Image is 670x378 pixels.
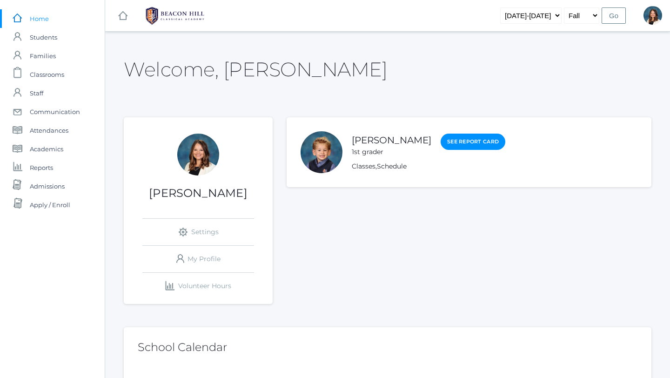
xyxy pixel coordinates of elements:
[30,65,64,84] span: Classrooms
[177,134,219,175] div: Teresa Deutsch
[301,131,342,173] div: Nolan Alstot
[142,273,254,299] a: Volunteer Hours
[30,140,63,158] span: Academics
[30,121,68,140] span: Attendances
[602,7,626,24] input: Go
[643,6,662,25] div: Teresa Deutsch
[352,147,431,157] div: 1st grader
[30,28,57,47] span: Students
[377,162,407,170] a: Schedule
[30,177,65,196] span: Admissions
[124,59,387,80] h2: Welcome, [PERSON_NAME]
[352,135,431,146] a: [PERSON_NAME]
[30,84,43,102] span: Staff
[352,162,375,170] a: Classes
[441,134,505,150] a: See Report Card
[30,158,53,177] span: Reports
[124,187,273,199] h1: [PERSON_NAME]
[142,219,254,245] a: Settings
[30,102,80,121] span: Communication
[30,9,49,28] span: Home
[138,341,637,353] h2: School Calendar
[30,196,70,214] span: Apply / Enroll
[140,4,210,27] img: 1_BHCALogos-05.png
[30,47,56,65] span: Families
[352,162,505,171] div: ,
[142,246,254,272] a: My Profile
